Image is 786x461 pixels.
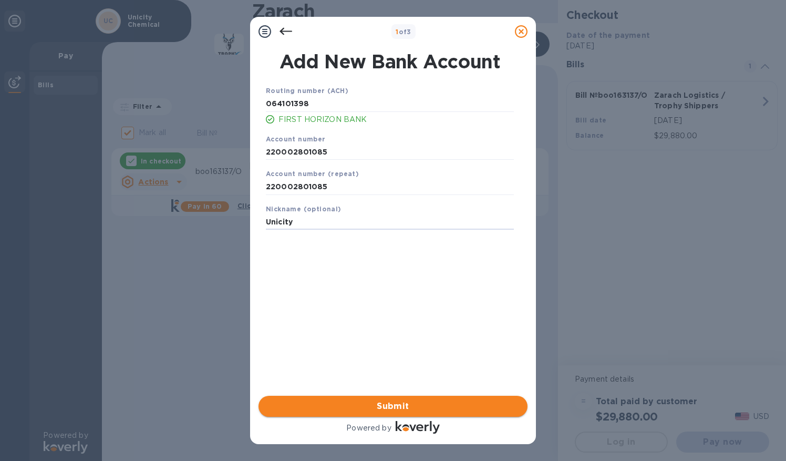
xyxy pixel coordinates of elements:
input: Enter account number [266,144,514,160]
input: Enter account number [266,179,514,195]
span: 1 [396,28,398,36]
b: Account number (repeat) [266,170,359,178]
h1: Add New Bank Account [260,50,520,73]
span: Submit [267,400,519,413]
img: Logo [396,421,440,434]
input: Enter routing number [266,96,514,112]
p: Powered by [346,423,391,434]
button: Submit [258,396,528,417]
b: Account number [266,135,326,143]
b: Nickname (optional) [266,205,342,213]
b: Routing number (ACH) [266,87,348,95]
p: FIRST HORIZON BANK [278,114,514,125]
b: of 3 [396,28,411,36]
input: Enter nickname [266,214,514,230]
